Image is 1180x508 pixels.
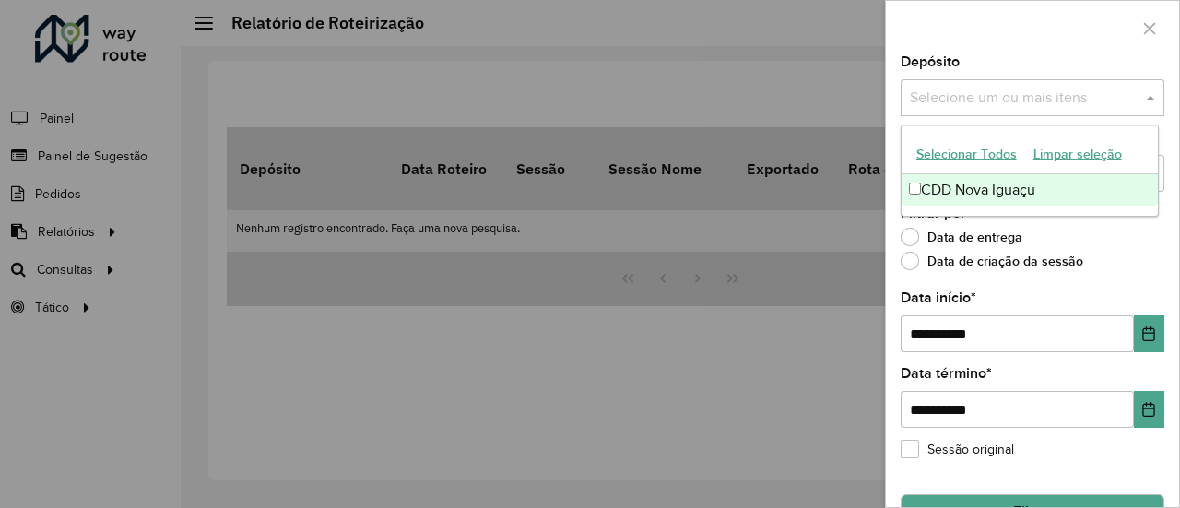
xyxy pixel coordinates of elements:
[902,174,1159,206] div: CDD Nova Iguaçu
[901,252,1083,270] label: Data de criação da sessão
[1134,315,1164,352] button: Choose Date
[901,362,992,384] label: Data término
[908,140,1025,169] button: Selecionar Todos
[901,287,976,309] label: Data início
[901,125,1160,217] ng-dropdown-panel: Options list
[901,228,1022,246] label: Data de entrega
[901,440,1014,459] label: Sessão original
[901,51,960,73] label: Depósito
[1134,391,1164,428] button: Choose Date
[1025,140,1130,169] button: Limpar seleção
